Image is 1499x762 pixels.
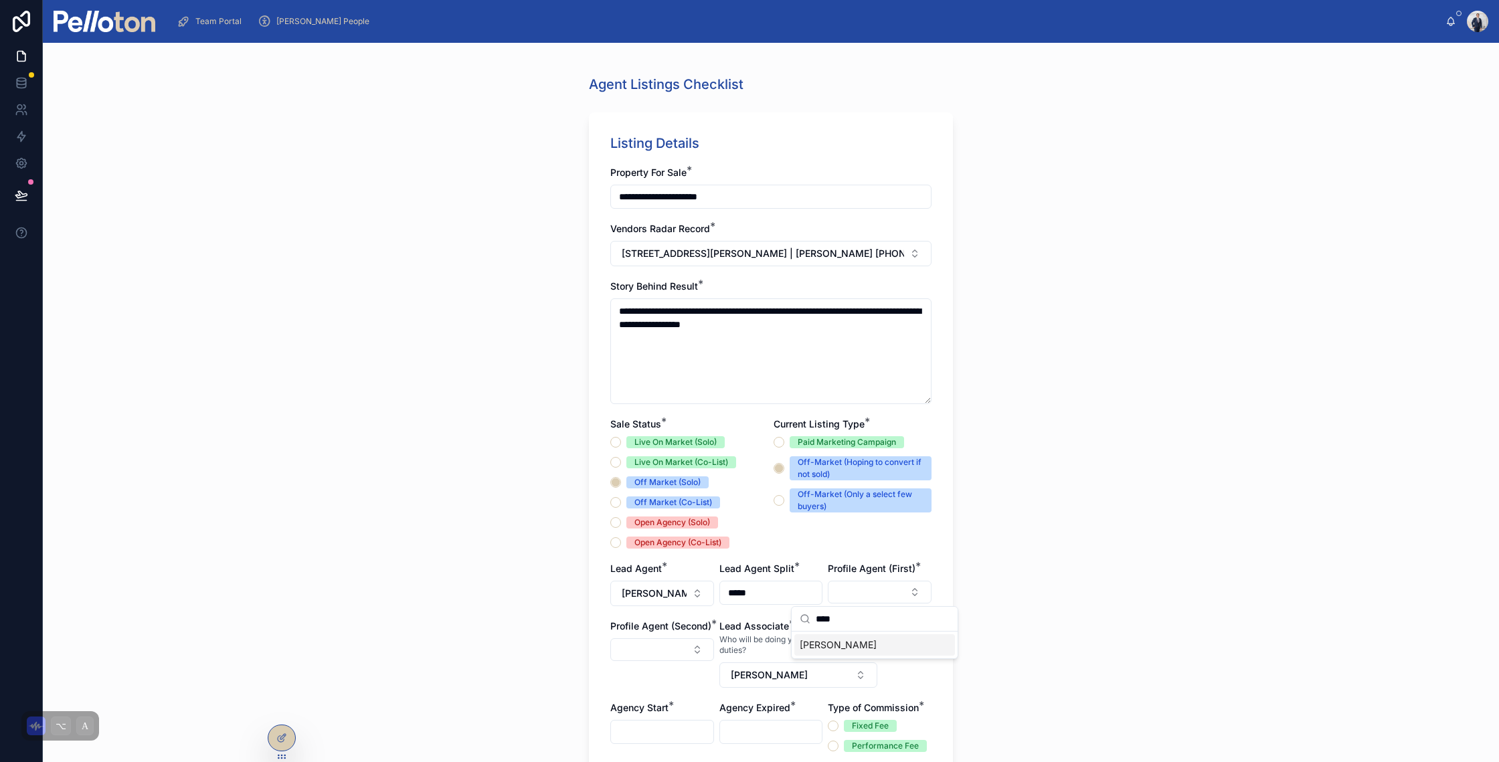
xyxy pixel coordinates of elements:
[622,587,687,600] span: [PERSON_NAME]
[610,223,710,234] span: Vendors Radar Record
[798,436,896,448] div: Paid Marketing Campaign
[610,620,711,632] span: Profile Agent (Second)
[634,436,717,448] div: Live On Market (Solo)
[54,11,155,32] img: App logo
[774,418,865,430] span: Current Listing Type
[634,456,728,468] div: Live On Market (Co-List)
[610,702,669,713] span: Agency Start
[731,668,808,682] span: [PERSON_NAME]
[610,167,687,178] span: Property For Sale
[792,632,958,658] div: Suggestions
[622,247,904,260] span: [STREET_ADDRESS][PERSON_NAME] | [PERSON_NAME] [PHONE_NUMBER] ⭕️
[634,496,712,508] div: Off Market (Co-List)
[798,456,923,480] div: Off-Market (Hoping to convert if not sold)
[800,638,877,652] span: [PERSON_NAME]
[610,563,662,574] span: Lead Agent
[610,581,714,606] button: Select Button
[610,134,699,153] h1: Listing Details
[852,740,919,752] div: Performance Fee
[719,634,877,656] span: Who will be doing your Lead Associate duties?
[195,16,242,27] span: Team Portal
[610,418,661,430] span: Sale Status
[828,581,932,603] button: Select Button
[719,563,794,574] span: Lead Agent Split
[828,702,919,713] span: Type of Commission
[610,280,698,292] span: Story Behind Result
[634,537,721,549] div: Open Agency (Co-List)
[634,516,710,529] div: Open Agency (Solo)
[254,9,379,33] a: [PERSON_NAME] People
[173,9,251,33] a: Team Portal
[634,476,701,488] div: Off Market (Solo)
[589,75,743,94] h1: Agent Listings Checklist
[719,702,790,713] span: Agency Expired
[798,488,923,512] div: Off-Market (Only a select few buyers)
[719,662,877,688] button: Select Button
[719,620,789,632] span: Lead Associate
[610,241,932,266] button: Select Button
[166,7,1445,36] div: scrollable content
[276,16,369,27] span: [PERSON_NAME] People
[828,563,915,574] span: Profile Agent (First)
[610,638,714,661] button: Select Button
[852,720,889,732] div: Fixed Fee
